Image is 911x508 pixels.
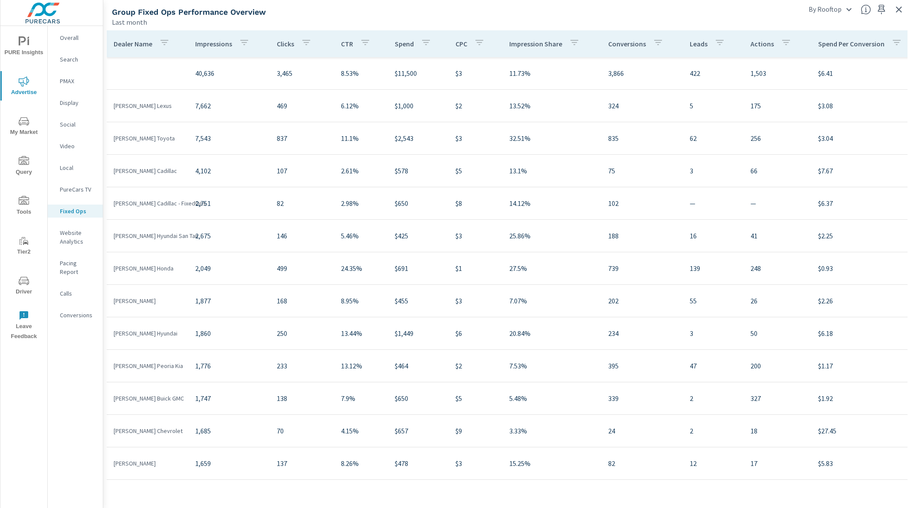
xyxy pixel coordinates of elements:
p: [PERSON_NAME] Cadillac [114,166,181,175]
p: Video [60,142,96,150]
p: 41 [750,491,804,501]
p: $1,000 [395,101,442,111]
p: CTR [341,39,353,48]
p: 32.51% [509,133,594,143]
p: $478 [395,458,442,469]
p: $5 [455,166,495,176]
p: 138 [277,393,327,404]
span: Tier2 [3,236,45,257]
p: $3 [455,133,495,143]
p: 6.12% [341,101,381,111]
p: 66 [750,166,804,176]
p: 188 [608,231,676,241]
p: 4.15% [341,426,381,436]
div: Display [48,96,103,109]
p: Clicks [277,39,294,48]
p: $9 [455,426,495,436]
p: $8 [455,198,495,208]
p: $6 [455,328,495,339]
div: Website Analytics [48,226,103,248]
p: — [690,198,737,208]
p: $2 [455,361,495,371]
p: [PERSON_NAME] Hyundai [114,329,181,338]
p: 50 [750,328,804,339]
p: 102 [608,198,676,208]
p: 70 [277,426,327,436]
div: Video [48,140,103,153]
p: Impression Share [509,39,562,48]
p: 12 [690,458,737,469]
p: 469 [277,101,327,111]
p: [PERSON_NAME] [114,296,181,305]
p: 13.52% [509,101,594,111]
p: 327 [750,393,804,404]
div: Local [48,161,103,174]
span: Leave Feedback [3,310,45,342]
p: Last month [112,17,147,27]
p: 75 [608,166,676,176]
p: 110 [277,491,327,501]
p: [PERSON_NAME] Chevrolet [114,427,181,435]
p: [PERSON_NAME] Toyota [114,134,181,143]
p: 422 [690,68,737,78]
p: 7.9% [341,393,381,404]
p: 2.98% [341,198,381,208]
span: Save this to your personalized report [875,3,888,16]
p: 146 [277,231,327,241]
p: [PERSON_NAME] Lexus [114,101,181,110]
p: 2,049 [195,263,263,274]
p: $650 [395,393,442,404]
p: 5 [690,101,737,111]
p: Local [60,163,96,172]
p: [PERSON_NAME] Peoria Kia [114,361,181,370]
p: 24 [608,426,676,436]
p: 13.44% [341,328,381,339]
p: [PERSON_NAME] Honda [114,264,181,273]
p: 324 [608,101,676,111]
p: 3 [690,328,737,339]
p: 3.33% [509,426,594,436]
p: 24.35% [341,263,381,274]
p: $578 [395,166,442,176]
p: 5.48% [509,393,594,404]
p: 82 [608,458,676,469]
p: $2 [455,101,495,111]
p: 137 [277,458,327,469]
div: nav menu [0,26,47,345]
p: 41 [750,231,804,241]
span: Advertise [3,76,45,98]
p: 55 [690,296,737,306]
p: Display [60,98,96,107]
span: Query [3,156,45,177]
p: 5.46% [341,231,381,241]
p: 8.53% [341,68,381,78]
p: 20.84% [509,328,594,339]
p: $657 [395,426,442,436]
p: 256 [750,133,804,143]
p: 16 [690,231,737,241]
p: PMAX [60,77,96,85]
h5: Group Fixed Ops Performance Overview [112,7,266,16]
p: 62 [690,133,737,143]
span: PURE Insights [3,36,45,58]
p: Leads [690,39,708,48]
p: 8.16% [341,491,381,501]
p: 17 [750,458,804,469]
p: [PERSON_NAME] [114,459,181,468]
p: 139 [690,263,737,274]
p: Calls [60,289,96,298]
p: 3,465 [277,68,327,78]
p: 1,685 [195,426,263,436]
p: 4,102 [195,166,263,176]
span: Tools [3,196,45,217]
p: $455 [395,296,442,306]
p: $425 [395,231,442,241]
p: $1,449 [395,328,442,339]
p: Overall [60,33,96,42]
p: 202 [608,296,676,306]
p: 1,348 [195,491,263,501]
span: Driver [3,276,45,297]
button: Exit Fullscreen [892,3,906,16]
p: 136 [608,491,676,501]
p: $3 [455,231,495,241]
